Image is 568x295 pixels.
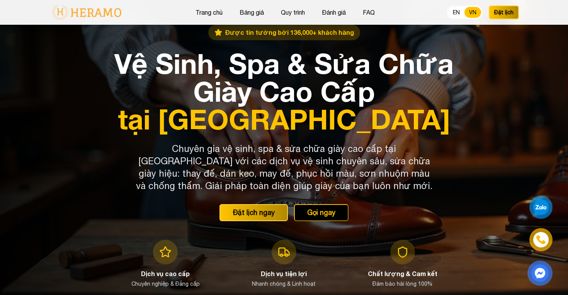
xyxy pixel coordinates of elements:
p: Chuyên nghiệp & Đẳng cấp [131,280,200,288]
button: FAQ [361,7,377,17]
h3: Dịch vụ cao cấp [141,269,190,278]
button: Gọi ngay [294,204,349,221]
p: Nhanh chóng & Linh hoạt [252,280,316,288]
button: Quy trình [279,7,307,17]
button: VN [464,7,481,18]
span: Được tin tưởng bởi 136,000+ khách hàng [225,28,354,37]
p: Chuyên gia vệ sinh, spa & sửa chữa giày cao cấp tại [GEOGRAPHIC_DATA] với các dịch vụ vệ sinh chu... [136,142,432,192]
button: EN [448,7,464,18]
img: phone-icon [537,235,546,244]
button: Đánh giá [320,7,348,17]
button: Đặt lịch ngay [219,204,288,221]
a: phone-icon [531,229,551,250]
p: Đảm bảo hài lòng 100% [372,280,432,288]
h1: Vệ Sinh, Spa & Sửa Chữa Giày Cao Cấp [111,49,457,133]
img: logo-with-text.png [49,4,124,20]
button: Đặt lịch [489,5,519,19]
span: tại [GEOGRAPHIC_DATA] [111,105,457,133]
button: Bảng giá [237,7,266,17]
h3: Chất lượng & Cam kết [368,269,437,278]
button: Trang chủ [193,7,225,17]
h3: Dịch vụ tiện lợi [261,269,307,278]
